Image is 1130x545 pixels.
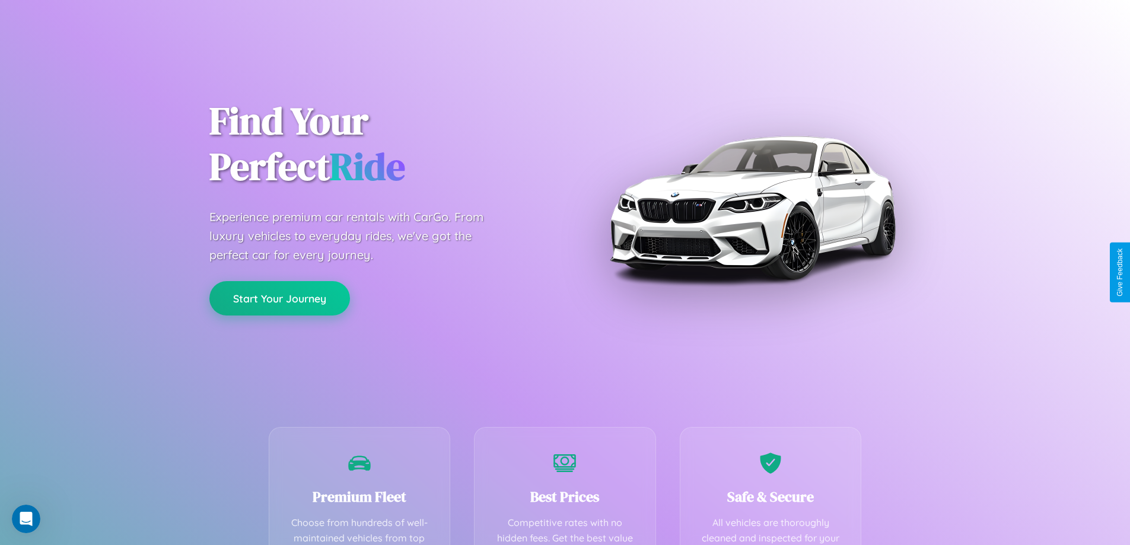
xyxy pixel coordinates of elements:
button: Start Your Journey [209,281,350,315]
h3: Best Prices [492,487,638,506]
p: Experience premium car rentals with CarGo. From luxury vehicles to everyday rides, we've got the ... [209,208,506,264]
div: Give Feedback [1116,248,1124,297]
img: Premium BMW car rental vehicle [604,59,900,356]
h3: Safe & Secure [698,487,843,506]
span: Ride [330,141,405,192]
h1: Find Your Perfect [209,98,548,190]
iframe: Intercom live chat [12,505,40,533]
h3: Premium Fleet [287,487,432,506]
